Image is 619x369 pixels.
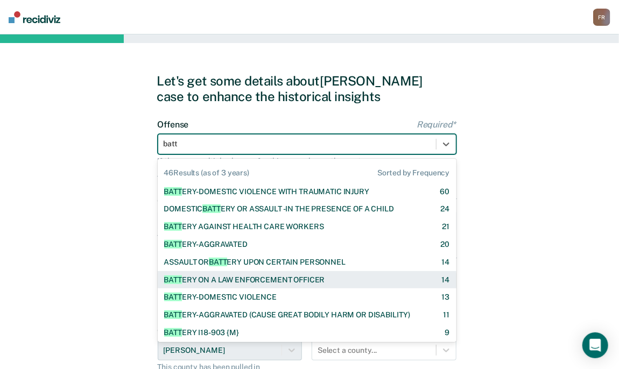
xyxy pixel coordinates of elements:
[202,204,220,213] span: BATT
[158,196,456,206] label: Gender
[164,328,182,337] span: BATT
[164,310,411,320] div: ERY-AGGRAVATED (CAUSE GREAT BODILY HARM OR DISABILITY)
[593,9,610,26] div: F R
[582,332,608,358] div: Open Intercom Messenger
[593,9,610,26] button: FR
[164,204,394,214] div: DOMESTIC ERY OR ASSAULT -IN THE PRESENCE OF A CHILD
[441,204,450,214] div: 24
[164,168,250,178] span: 46 Results (as of 3 years)
[157,73,462,104] div: Let's get some details about [PERSON_NAME] case to enhance the historical insights
[158,255,456,265] label: LSI-R Score
[377,168,449,178] span: Sorted by Frequency
[164,275,325,285] div: ERY ON A LAW ENFORCEMENT OFFICER
[164,187,369,196] div: ERY-DOMESTIC VIOLENCE WITH TRAUMATIC INJURY
[164,310,182,319] span: BATT
[444,310,450,320] div: 11
[164,187,182,196] span: BATT
[209,258,227,266] span: BATT
[442,222,450,231] div: 21
[158,119,456,130] label: Offense
[164,328,239,337] div: ERY I18-903 {M}
[164,293,277,302] div: ERY-DOMESTIC VIOLENCE
[440,187,450,196] div: 60
[441,240,450,249] div: 20
[442,258,450,267] div: 14
[164,222,324,231] div: ERY AGAINST HEALTH CARE WORKERS
[158,157,456,166] div: If there are multiple charges for this case, choose the most severe
[9,11,60,23] img: Recidiviz
[164,275,182,284] span: BATT
[417,196,456,206] span: Required*
[442,293,450,302] div: 13
[164,293,182,301] span: BATT
[417,119,456,130] span: Required*
[442,275,450,285] div: 14
[445,328,450,337] div: 9
[417,255,456,265] span: Required*
[164,258,346,267] div: ASSAULT OR ERY UPON CERTAIN PERSONNEL
[164,240,182,249] span: BATT
[164,222,182,231] span: BATT
[164,240,248,249] div: ERY-AGGRAVATED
